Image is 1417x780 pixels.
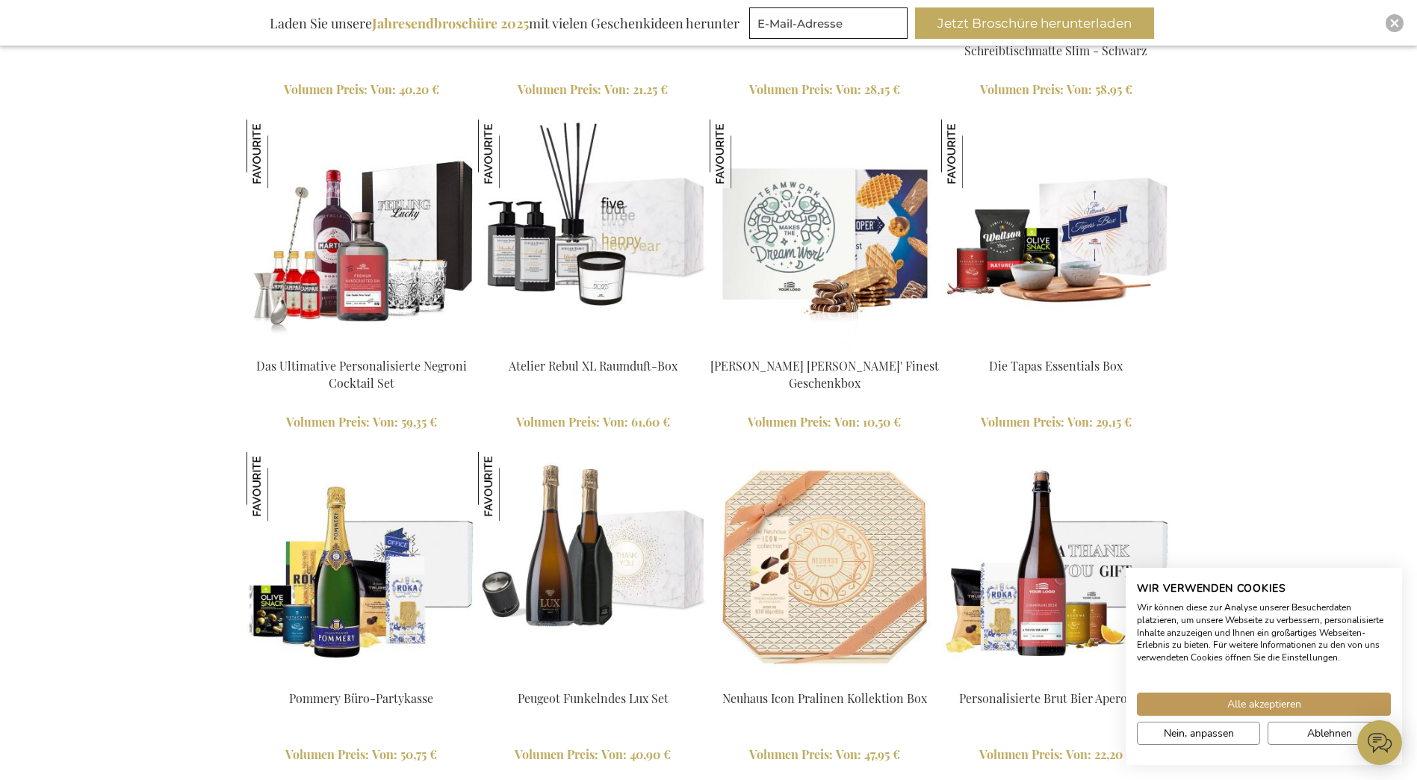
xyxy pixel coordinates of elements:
p: Wir können diese zur Analyse unserer Besucherdaten platzieren, um unsere Webseite zu verbessern, ... [1137,601,1391,664]
span: Von [1067,81,1092,97]
span: Von [373,414,398,430]
a: Volumen Preis: Von 29,15 € [941,414,1171,431]
img: Close [1390,19,1399,28]
img: Atelier Rebul XL Raumduft-Box [478,120,547,188]
a: [PERSON_NAME] [PERSON_NAME]' Finest Geschenkbox [710,358,939,391]
span: Von [370,81,396,97]
img: Jules Destrooper Jules' Finest Gift Box [710,120,940,350]
span: Alle akzeptieren [1227,696,1301,712]
span: 10,50 € [863,414,901,430]
span: Von [834,414,860,430]
a: Personalised Champagne Beer Apero Box [941,672,1171,686]
a: Die Tapas Essentials Box [989,358,1123,374]
h2: Wir verwenden Cookies [1137,582,1391,595]
a: Das Ultimative Personalisierte Negroni Cocktail Set [256,358,467,391]
span: Volumen Preis: [285,746,369,762]
span: 50,75 € [400,746,437,762]
b: Jahresendbroschüre 2025 [372,14,529,32]
a: Volumen Preis: Von 40,90 € [478,746,708,764]
a: Volumen Preis: Von 59,35 € [246,414,477,431]
span: 61,60 € [631,414,670,430]
a: Volumen Preis: Von 22,20 € [941,746,1171,764]
img: Die Tapas Essentials Box [941,120,1171,350]
button: Alle verweigern cookies [1268,722,1391,745]
span: Volumen Preis: [286,414,370,430]
span: Volumen Preis: [515,746,598,762]
span: Von [601,746,627,762]
a: Volumen Preis: Von 21,25 € [478,81,708,99]
a: Personalisierte Brut Bier Apero-Box [959,690,1153,706]
a: Pommery Büro-Partykasse [289,690,433,706]
a: Neuhaus Icon Pralinen Kollektion Box - Exclusive Business Gifts [710,672,940,686]
span: 59,35 € [401,414,437,430]
button: Akzeptieren Sie alle cookies [1137,693,1391,716]
img: Pommery Büro-Partykasse [246,452,315,521]
span: Von [1067,414,1093,430]
a: Pommery Office Party Box Pommery Büro-Partykasse [246,672,477,686]
span: 40,20 € [399,81,439,97]
span: Von [604,81,630,97]
span: Volumen Preis: [516,414,600,430]
img: Die Tapas Essentials Box [941,120,1010,188]
img: The Ultimate Personalized Negroni Cocktail Set [246,120,477,350]
span: Volumen Preis: [284,81,368,97]
a: Volumen Preis: Von 28,15 € [710,81,940,99]
a: Volumen Preis: Von 61,60 € [478,414,708,431]
span: 21,25 € [633,81,668,97]
img: Peugeot Funkelndes Lux Set [478,452,547,521]
a: Peugeot Funkelndes Lux Set [518,690,669,706]
span: 28,15 € [864,81,900,97]
span: Volumen Preis: [749,746,833,762]
span: Volumen Preis: [749,81,833,97]
span: Von [1066,746,1091,762]
div: Laden Sie unsere mit vielen Geschenkideen herunter [263,7,746,39]
a: Volumen Preis: Von 58,95 € [941,81,1171,99]
span: Volumen Preis: [748,414,831,430]
span: 40,90 € [630,746,671,762]
a: EB-PKT-PEUG-CHAM-LUX Peugeot Funkelndes Lux Set [478,672,708,686]
img: Das Ultimative Personalisierte Negroni Cocktail Set [246,120,315,188]
span: Von [372,746,397,762]
a: Jules Destrooper Jules' Finest Gift Box Jules Destrooper Jules' Finest Geschenkbox [710,339,940,353]
span: 47,95 € [864,746,900,762]
img: Personalised Champagne Beer Apero Box [941,452,1171,682]
a: Die Tapas Essentials Box Die Tapas Essentials Box [941,339,1171,353]
img: Neuhaus Icon Pralinen Kollektion Box - Exclusive Business Gifts [710,452,940,682]
span: 29,15 € [1096,414,1132,430]
span: Volumen Preis: [981,414,1064,430]
span: Volumen Preis: [518,81,601,97]
input: E-Mail-Adresse [749,7,908,39]
a: Volumen Preis: Von 47,95 € [710,746,940,764]
button: Jetzt Broschüre herunterladen [915,7,1154,39]
iframe: belco-activator-frame [1357,720,1402,765]
img: Pommery Office Party Box [246,452,477,682]
span: Von [836,81,861,97]
a: Volumen Preis: Von 10,50 € [710,414,940,431]
a: The Ultimate Personalized Negroni Cocktail Set Das Ultimative Personalisierte Negroni Cocktail Set [246,339,477,353]
span: Von [836,746,861,762]
a: Volumen Preis: Von 50,75 € [246,746,477,764]
a: Atelier Rebul XL Home Fragrance Box Atelier Rebul XL Raumduft-Box [478,339,708,353]
img: Atelier Rebul XL Home Fragrance Box [478,120,708,350]
a: Atelier Rebul XL Raumduft-Box [509,358,678,374]
div: Close [1386,14,1404,32]
span: 22,20 € [1094,746,1133,762]
img: Jules Destrooper Jules' Finest Geschenkbox [710,120,778,188]
span: 58,95 € [1095,81,1132,97]
span: Nein, anpassen [1164,725,1234,741]
span: Volumen Preis: [979,746,1063,762]
img: EB-PKT-PEUG-CHAM-LUX [478,452,708,682]
form: marketing offers and promotions [749,7,912,43]
a: Volumen Preis: Von 40,20 € [246,81,477,99]
span: Volumen Preis: [980,81,1064,97]
button: cookie Einstellungen anpassen [1137,722,1260,745]
span: Ablehnen [1307,725,1352,741]
span: Von [603,414,628,430]
a: Neuhaus Icon Pralinen Kollektion Box [722,690,927,706]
